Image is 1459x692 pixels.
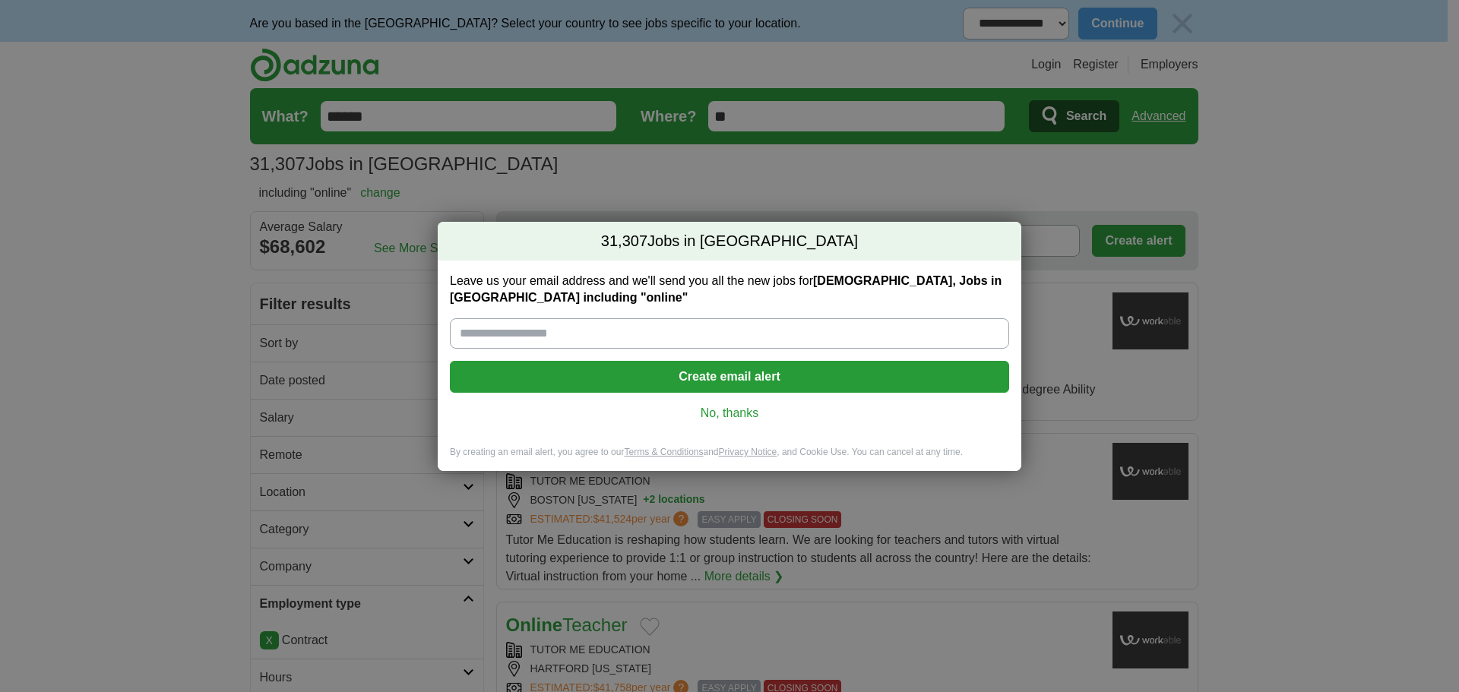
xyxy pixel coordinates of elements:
[450,273,1009,306] label: Leave us your email address and we'll send you all the new jobs for
[462,405,997,422] a: No, thanks
[438,446,1021,471] div: By creating an email alert, you agree to our and , and Cookie Use. You can cancel at any time.
[438,222,1021,261] h2: Jobs in [GEOGRAPHIC_DATA]
[601,231,647,252] span: 31,307
[719,447,777,457] a: Privacy Notice
[624,447,703,457] a: Terms & Conditions
[450,361,1009,393] button: Create email alert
